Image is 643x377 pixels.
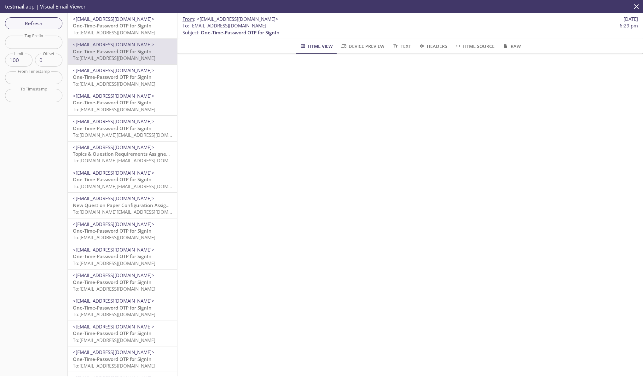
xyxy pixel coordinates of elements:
span: To: [DOMAIN_NAME][EMAIL_ADDRESS][DOMAIN_NAME] [73,132,193,138]
span: One-Time-Password OTP for SignIn [73,74,152,80]
span: One-Time-Password OTP for SignIn [73,48,152,55]
span: <[EMAIL_ADDRESS][DOMAIN_NAME]> [73,246,154,253]
span: One-Time-Password OTP for SignIn [73,176,152,183]
span: To: [EMAIL_ADDRESS][DOMAIN_NAME] [73,311,155,317]
span: To: [DOMAIN_NAME][EMAIL_ADDRESS][DOMAIN_NAME] [73,157,193,164]
span: <[EMAIL_ADDRESS][DOMAIN_NAME]> [73,298,154,304]
div: <[EMAIL_ADDRESS][DOMAIN_NAME]>One-Time-Password OTP for SignInTo:[DOMAIN_NAME][EMAIL_ADDRESS][DOM... [68,167,177,192]
span: <[EMAIL_ADDRESS][DOMAIN_NAME]> [73,323,154,330]
span: <[EMAIL_ADDRESS][DOMAIN_NAME]> [73,272,154,278]
span: <[EMAIL_ADDRESS][DOMAIN_NAME]> [73,221,154,227]
div: <[EMAIL_ADDRESS][DOMAIN_NAME]>New Question Paper Configuration Assigned to YouTo:[DOMAIN_NAME][EM... [68,193,177,218]
button: Refresh [5,17,62,29]
span: <[EMAIL_ADDRESS][DOMAIN_NAME]> [73,118,154,125]
span: testmail [5,3,24,10]
div: <[EMAIL_ADDRESS][DOMAIN_NAME]>One-Time-Password OTP for SignInTo:[EMAIL_ADDRESS][DOMAIN_NAME] [68,321,177,346]
div: <[EMAIL_ADDRESS][DOMAIN_NAME]>One-Time-Password OTP for SignInTo:[DOMAIN_NAME][EMAIL_ADDRESS][DOM... [68,116,177,141]
span: To: [EMAIL_ADDRESS][DOMAIN_NAME] [73,337,155,343]
span: Refresh [10,19,57,27]
span: To: [DOMAIN_NAME][EMAIL_ADDRESS][DOMAIN_NAME] [73,183,193,189]
span: To: [DOMAIN_NAME][EMAIL_ADDRESS][DOMAIN_NAME] [73,209,193,215]
span: To [182,22,188,29]
span: One-Time-Password OTP for SignIn [73,99,152,106]
span: To: [EMAIL_ADDRESS][DOMAIN_NAME] [73,29,155,36]
span: To: [EMAIL_ADDRESS][DOMAIN_NAME] [73,106,155,113]
span: HTML View [299,42,333,50]
div: <[EMAIL_ADDRESS][DOMAIN_NAME]>One-Time-Password OTP for SignInTo:[EMAIL_ADDRESS][DOMAIN_NAME] [68,346,177,372]
span: One-Time-Password OTP for SignIn [73,125,152,131]
span: From [182,16,194,22]
span: One-Time-Password OTP for SignIn [73,304,152,311]
span: To: [EMAIL_ADDRESS][DOMAIN_NAME] [73,55,155,61]
span: One-Time-Password OTP for SignIn [73,330,152,336]
span: To: [EMAIL_ADDRESS][DOMAIN_NAME] [73,234,155,241]
span: : [182,16,278,22]
span: One-Time-Password OTP for SignIn [73,228,152,234]
span: To: [EMAIL_ADDRESS][DOMAIN_NAME] [73,286,155,292]
p: : [182,22,638,36]
span: To: [EMAIL_ADDRESS][DOMAIN_NAME] [73,81,155,87]
span: Text [392,42,411,50]
span: <[EMAIL_ADDRESS][DOMAIN_NAME]> [73,195,154,201]
div: <[EMAIL_ADDRESS][DOMAIN_NAME]>One-Time-Password OTP for SignInTo:[EMAIL_ADDRESS][DOMAIN_NAME] [68,218,177,244]
span: One-Time-Password OTP for SignIn [201,29,280,36]
span: <[EMAIL_ADDRESS][DOMAIN_NAME]> [73,349,154,355]
span: [DATE] [623,16,638,22]
span: Subject [182,29,198,36]
span: Device Preview [340,42,385,50]
span: 6:29 pm [620,22,638,29]
span: <[EMAIL_ADDRESS][DOMAIN_NAME]> [73,93,154,99]
span: One-Time-Password OTP for SignIn [73,22,152,29]
span: To: [EMAIL_ADDRESS][DOMAIN_NAME] [73,260,155,266]
span: Raw [502,42,521,50]
span: One-Time-Password OTP for SignIn [73,253,152,259]
span: New Question Paper Configuration Assigned to You [73,202,191,208]
span: <[EMAIL_ADDRESS][DOMAIN_NAME]> [197,16,278,22]
span: Topics & Question Requirements Assigned to You [73,151,185,157]
span: <[EMAIL_ADDRESS][DOMAIN_NAME]> [73,41,154,48]
div: <[EMAIL_ADDRESS][DOMAIN_NAME]>One-Time-Password OTP for SignInTo:[EMAIL_ADDRESS][DOMAIN_NAME] [68,39,177,64]
span: : [EMAIL_ADDRESS][DOMAIN_NAME] [182,22,266,29]
div: <[EMAIL_ADDRESS][DOMAIN_NAME]>One-Time-Password OTP for SignInTo:[EMAIL_ADDRESS][DOMAIN_NAME] [68,295,177,320]
div: <[EMAIL_ADDRESS][DOMAIN_NAME]>One-Time-Password OTP for SignInTo:[EMAIL_ADDRESS][DOMAIN_NAME] [68,13,177,38]
span: HTML Source [455,42,495,50]
span: To: [EMAIL_ADDRESS][DOMAIN_NAME] [73,362,155,369]
div: <[EMAIL_ADDRESS][DOMAIN_NAME]>Topics & Question Requirements Assigned to YouTo:[DOMAIN_NAME][EMAI... [68,142,177,167]
span: <[EMAIL_ADDRESS][DOMAIN_NAME]> [73,144,154,150]
div: <[EMAIL_ADDRESS][DOMAIN_NAME]>One-Time-Password OTP for SignInTo:[EMAIL_ADDRESS][DOMAIN_NAME] [68,244,177,269]
div: <[EMAIL_ADDRESS][DOMAIN_NAME]>One-Time-Password OTP for SignInTo:[EMAIL_ADDRESS][DOMAIN_NAME] [68,270,177,295]
div: <[EMAIL_ADDRESS][DOMAIN_NAME]>One-Time-Password OTP for SignInTo:[EMAIL_ADDRESS][DOMAIN_NAME] [68,65,177,90]
span: <[EMAIL_ADDRESS][DOMAIN_NAME]> [73,170,154,176]
span: One-Time-Password OTP for SignIn [73,356,152,362]
span: One-Time-Password OTP for SignIn [73,279,152,285]
span: Headers [419,42,447,50]
span: <[EMAIL_ADDRESS][DOMAIN_NAME]> [73,67,154,73]
div: <[EMAIL_ADDRESS][DOMAIN_NAME]>One-Time-Password OTP for SignInTo:[EMAIL_ADDRESS][DOMAIN_NAME] [68,90,177,115]
span: <[EMAIL_ADDRESS][DOMAIN_NAME]> [73,16,154,22]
